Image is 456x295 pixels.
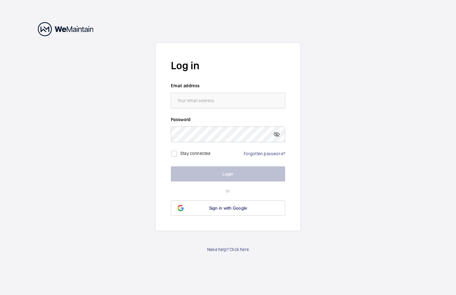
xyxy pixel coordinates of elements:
[244,151,285,156] a: Forgotten password?
[209,206,247,211] span: Sign in with Google
[171,93,285,108] input: Your email address
[171,188,285,194] p: or
[171,58,285,73] h2: Log in
[171,83,285,89] label: Email address
[180,151,211,156] label: Stay connected
[207,246,249,253] a: Need help? Click here
[171,116,285,123] label: Password
[171,166,285,181] button: Login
